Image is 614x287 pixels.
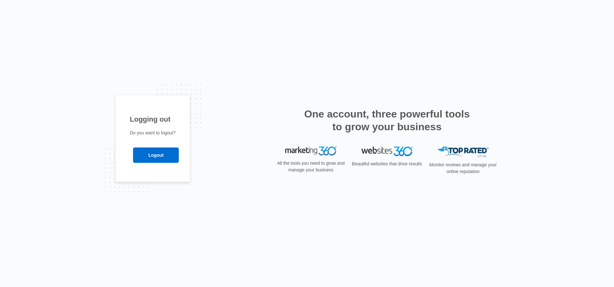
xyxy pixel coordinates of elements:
p: All the tools you need to grow and manage your business [275,160,347,173]
img: Top Rated Local [437,147,489,157]
input: Logout [133,147,179,163]
img: Marketing 360 [285,147,336,155]
img: Websites 360 [361,147,413,156]
h2: One account, three powerful tools to grow your business [302,108,472,133]
p: Beautiful websites that drive results [351,161,423,167]
h1: Logging out [130,114,176,125]
p: Do you want to logout? [130,130,176,136]
p: Monitor reviews and manage your online reputation [427,162,499,175]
